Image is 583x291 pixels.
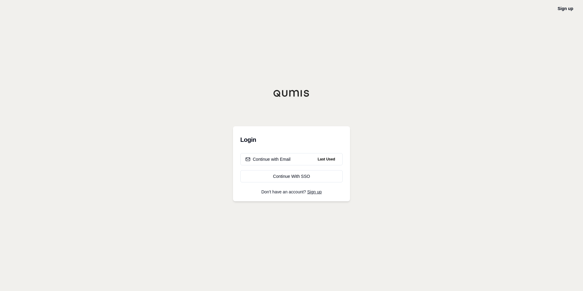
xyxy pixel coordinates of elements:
[240,170,343,182] a: Continue With SSO
[245,156,291,162] div: Continue with Email
[307,189,322,194] a: Sign up
[240,190,343,194] p: Don't have an account?
[240,134,343,146] h3: Login
[245,173,338,179] div: Continue With SSO
[315,156,338,163] span: Last Used
[240,153,343,165] button: Continue with EmailLast Used
[558,6,573,11] a: Sign up
[273,90,310,97] img: Qumis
